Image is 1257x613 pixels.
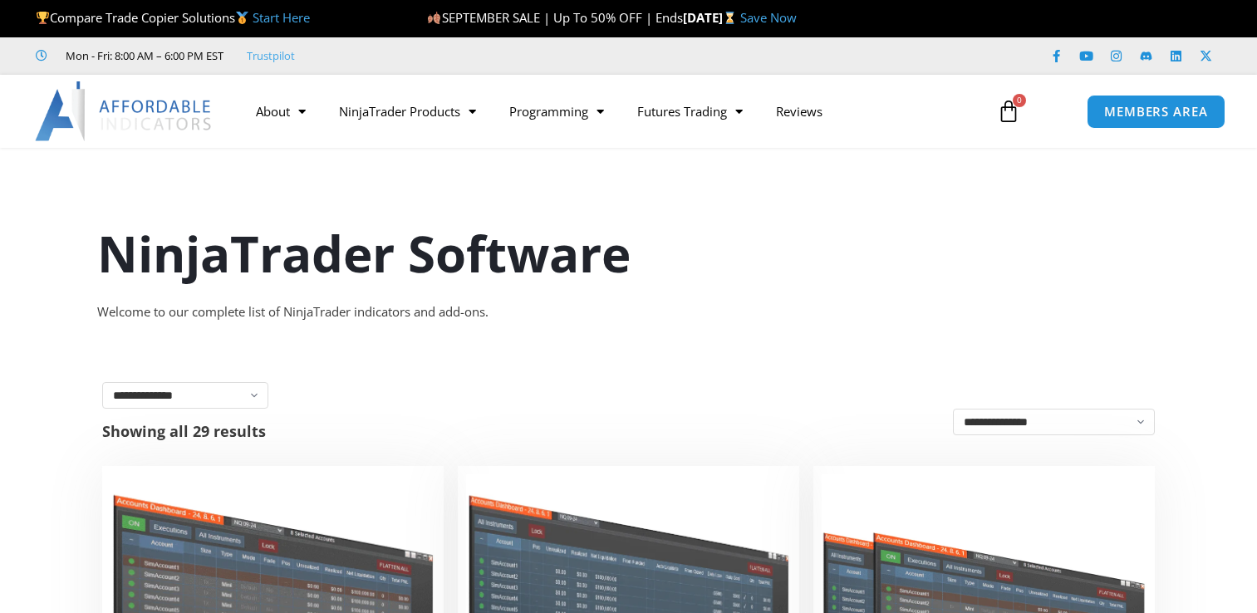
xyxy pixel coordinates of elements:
[1104,105,1208,118] span: MEMBERS AREA
[236,12,248,24] img: 🥇
[36,9,310,26] span: Compare Trade Copier Solutions
[97,218,1161,288] h1: NinjaTrader Software
[493,92,621,130] a: Programming
[972,87,1045,135] a: 0
[102,424,266,439] p: Showing all 29 results
[683,9,740,26] strong: [DATE]
[247,46,295,66] a: Trustpilot
[239,92,981,130] nav: Menu
[1087,95,1225,129] a: MEMBERS AREA
[253,9,310,26] a: Start Here
[427,9,682,26] span: SEPTEMBER SALE | Up To 50% OFF | Ends
[37,12,49,24] img: 🏆
[1013,94,1026,107] span: 0
[740,9,797,26] a: Save Now
[724,12,736,24] img: ⌛
[428,12,440,24] img: 🍂
[97,301,1161,324] div: Welcome to our complete list of NinjaTrader indicators and add-ons.
[953,409,1155,435] select: Shop order
[322,92,493,130] a: NinjaTrader Products
[621,92,759,130] a: Futures Trading
[61,46,223,66] span: Mon - Fri: 8:00 AM – 6:00 PM EST
[759,92,839,130] a: Reviews
[35,81,214,141] img: LogoAI | Affordable Indicators – NinjaTrader
[239,92,322,130] a: About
